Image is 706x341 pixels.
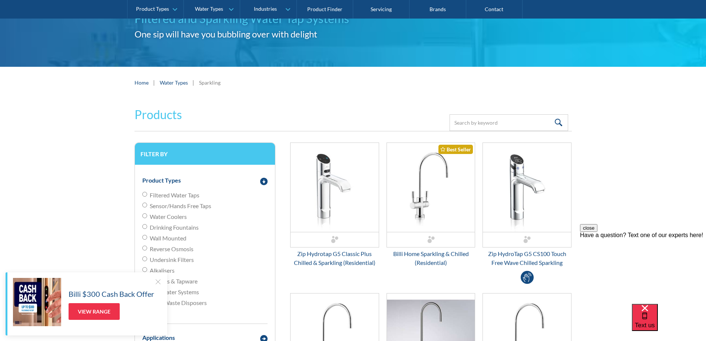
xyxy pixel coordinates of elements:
a: Zip HydroTap G5 CS100 Touch Free Wave Chilled Sparkling Zip HydroTap G5 CS100 Touch Free Wave Chi... [483,142,571,267]
input: Filtered Water Taps [142,192,147,197]
iframe: podium webchat widget bubble [632,304,706,341]
span: Undersink Filters [150,255,194,264]
div: Water Types [195,6,223,12]
span: Alkalisers [150,266,175,275]
a: Billi Home Sparkling & Chilled (Residential)Best SellerBilli Home Sparkling & Chilled (Residential) [387,142,475,267]
input: Water Coolers [142,213,147,218]
div: Billi Home Sparkling & Chilled (Residential) [387,249,475,267]
a: View Range [69,303,120,320]
h3: Filter by [140,150,269,157]
a: Water Types [160,79,188,86]
h2: One sip will have you bubbling over with delight [135,27,572,41]
span: Reverse Osmosis [150,245,193,253]
iframe: podium webchat widget prompt [580,224,706,313]
a: Zip Hydrotap G5 Classic Plus Chilled & Sparkling (Residential)Zip Hydrotap G5 Classic Plus Chille... [290,142,379,267]
div: Zip Hydrotap G5 Classic Plus Chilled & Sparkling (Residential) [290,249,379,267]
div: Sparkling [199,79,221,86]
span: Water Coolers [150,212,187,221]
img: Billi Home Sparkling & Chilled (Residential) [387,143,475,232]
div: Product Types [136,6,169,12]
input: Wall Mounted [142,235,147,240]
span: Faucets & Tapware [150,277,198,286]
span: Filtered Water Taps [150,191,199,200]
span: Drinking Fountains [150,223,199,232]
h2: Products [135,106,182,124]
input: Reverse Osmosis [142,246,147,250]
div: Product Types [142,176,181,185]
div: Industries [254,6,277,12]
img: Zip Hydrotap G5 Classic Plus Chilled & Sparkling (Residential) [291,143,379,232]
span: Wall Mounted [150,234,186,243]
h5: Billi $300 Cash Back Offer [69,288,154,299]
input: Undersink Filters [142,256,147,261]
input: Alkalisers [142,267,147,272]
input: Sensor/Hands Free Taps [142,203,147,207]
div: Zip HydroTap G5 CS100 Touch Free Wave Chilled Sparkling [483,249,571,267]
div: | [152,78,156,87]
img: Billi $300 Cash Back Offer [13,278,61,326]
img: Zip HydroTap G5 CS100 Touch Free Wave Chilled Sparkling [483,143,571,232]
span: Food Waste Disposers [150,298,207,307]
input: Search by keyword [450,114,568,131]
span: Sensor/Hands Free Taps [150,201,211,210]
span: Hot Water Systems [150,288,199,296]
input: Drinking Fountains [142,224,147,229]
a: Home [135,79,149,86]
div: | [192,78,195,87]
div: Best Seller [438,145,473,154]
